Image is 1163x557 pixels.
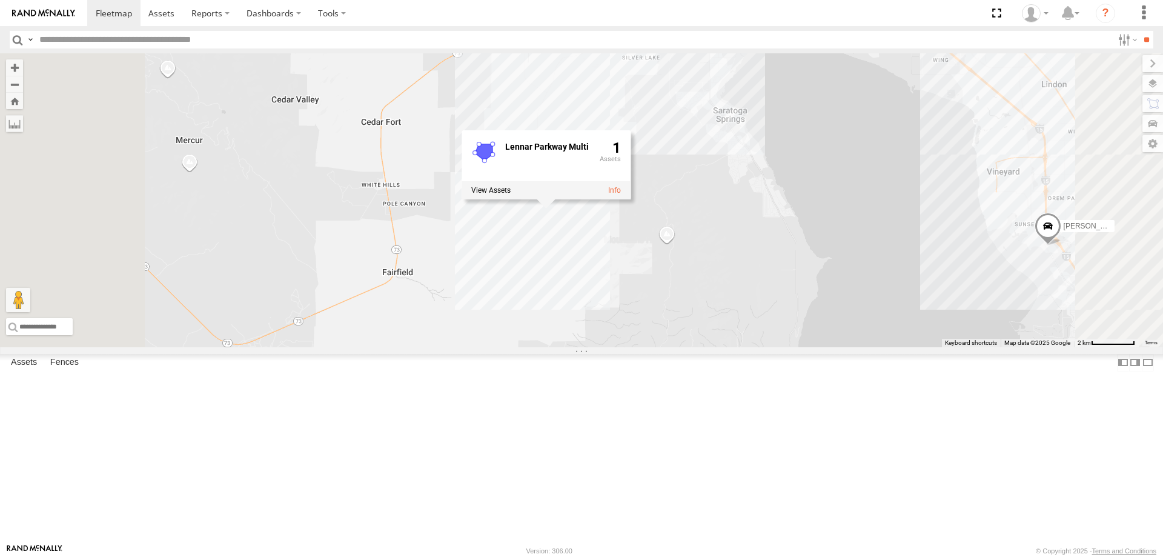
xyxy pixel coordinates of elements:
[6,288,30,312] button: Drag Pegman onto the map to open Street View
[1064,221,1162,230] span: [PERSON_NAME] -2017 F150
[945,339,997,347] button: Keyboard shortcuts
[471,185,511,194] label: View assets associated with this fence
[608,185,621,194] a: View fence details
[5,354,43,371] label: Assets
[1129,354,1141,372] label: Dock Summary Table to the Right
[600,139,621,178] div: 1
[6,115,23,132] label: Measure
[1117,354,1129,372] label: Dock Summary Table to the Left
[1036,547,1156,555] div: © Copyright 2025 -
[6,59,23,76] button: Zoom in
[1092,547,1156,555] a: Terms and Conditions
[1074,339,1139,347] button: Map Scale: 2 km per 69 pixels
[1078,339,1091,346] span: 2 km
[25,31,35,48] label: Search Query
[1142,135,1163,152] label: Map Settings
[1142,354,1154,372] label: Hide Summary Table
[505,142,590,151] div: Fence Name - Lennar Parkway Multi
[1096,4,1115,23] i: ?
[6,76,23,93] button: Zoom out
[1018,4,1053,22] div: Allen Bauer
[1145,341,1158,345] a: Terms (opens in new tab)
[44,354,85,371] label: Fences
[526,547,572,555] div: Version: 306.00
[1113,31,1139,48] label: Search Filter Options
[7,545,62,557] a: Visit our Website
[12,9,75,18] img: rand-logo.svg
[1004,339,1070,346] span: Map data ©2025 Google
[6,93,23,109] button: Zoom Home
